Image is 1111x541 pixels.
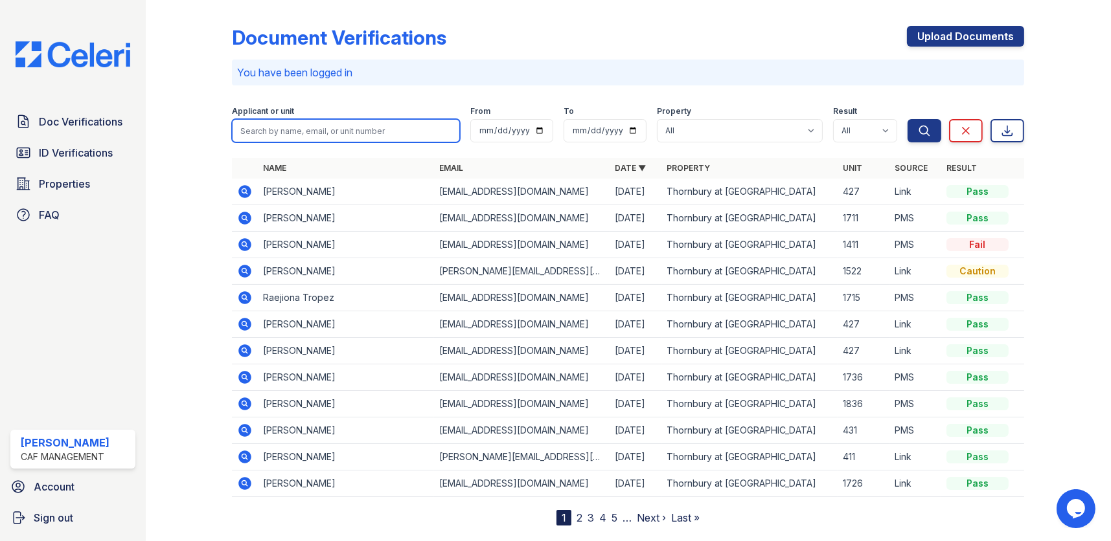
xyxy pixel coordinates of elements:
[434,311,610,338] td: [EMAIL_ADDRESS][DOMAIN_NAME]
[232,26,446,49] div: Document Verifications
[439,163,463,173] a: Email
[838,417,889,444] td: 431
[662,179,838,205] td: Thornbury at [GEOGRAPHIC_DATA]
[662,285,838,311] td: Thornbury at [GEOGRAPHIC_DATA]
[610,205,662,232] td: [DATE]
[610,311,662,338] td: [DATE]
[434,364,610,391] td: [EMAIL_ADDRESS][DOMAIN_NAME]
[889,470,941,497] td: Link
[946,185,1009,198] div: Pass
[258,338,434,364] td: [PERSON_NAME]
[39,145,113,160] span: ID Verifications
[838,311,889,338] td: 427
[232,106,294,116] label: Applicant or unit
[434,417,610,444] td: [EMAIL_ADDRESS][DOMAIN_NAME]
[258,470,434,497] td: [PERSON_NAME]
[470,106,490,116] label: From
[889,179,941,205] td: Link
[258,232,434,258] td: [PERSON_NAME]
[263,163,286,173] a: Name
[610,258,662,285] td: [DATE]
[838,391,889,417] td: 1836
[258,444,434,470] td: [PERSON_NAME]
[838,470,889,497] td: 1726
[637,511,666,524] a: Next ›
[671,511,700,524] a: Last »
[10,109,135,135] a: Doc Verifications
[889,417,941,444] td: PMS
[889,205,941,232] td: PMS
[434,205,610,232] td: [EMAIL_ADDRESS][DOMAIN_NAME]
[434,258,610,285] td: [PERSON_NAME][EMAIL_ADDRESS][DOMAIN_NAME]
[610,232,662,258] td: [DATE]
[946,450,1009,463] div: Pass
[258,417,434,444] td: [PERSON_NAME]
[838,285,889,311] td: 1715
[662,258,838,285] td: Thornbury at [GEOGRAPHIC_DATA]
[258,205,434,232] td: [PERSON_NAME]
[34,510,73,525] span: Sign out
[889,444,941,470] td: Link
[838,338,889,364] td: 427
[907,26,1024,47] a: Upload Documents
[838,258,889,285] td: 1522
[258,311,434,338] td: [PERSON_NAME]
[662,205,838,232] td: Thornbury at [GEOGRAPHIC_DATA]
[599,511,606,524] a: 4
[662,470,838,497] td: Thornbury at [GEOGRAPHIC_DATA]
[434,285,610,311] td: [EMAIL_ADDRESS][DOMAIN_NAME]
[889,285,941,311] td: PMS
[610,338,662,364] td: [DATE]
[434,338,610,364] td: [EMAIL_ADDRESS][DOMAIN_NAME]
[5,505,141,531] a: Sign out
[258,391,434,417] td: [PERSON_NAME]
[434,391,610,417] td: [EMAIL_ADDRESS][DOMAIN_NAME]
[258,179,434,205] td: [PERSON_NAME]
[667,163,711,173] a: Property
[657,106,691,116] label: Property
[838,179,889,205] td: 427
[5,41,141,67] img: CE_Logo_Blue-a8612792a0a2168367f1c8372b55b34899dd931a85d93a1a3d3e32e68fde9ad4.png
[662,338,838,364] td: Thornbury at [GEOGRAPHIC_DATA]
[946,291,1009,304] div: Pass
[889,258,941,285] td: Link
[610,285,662,311] td: [DATE]
[1057,489,1098,528] iframe: chat widget
[662,232,838,258] td: Thornbury at [GEOGRAPHIC_DATA]
[662,391,838,417] td: Thornbury at [GEOGRAPHIC_DATA]
[434,179,610,205] td: [EMAIL_ADDRESS][DOMAIN_NAME]
[946,477,1009,490] div: Pass
[946,238,1009,251] div: Fail
[946,265,1009,278] div: Caution
[258,258,434,285] td: [PERSON_NAME]
[258,364,434,391] td: [PERSON_NAME]
[610,364,662,391] td: [DATE]
[564,106,574,116] label: To
[21,450,109,463] div: CAF Management
[843,163,862,173] a: Unit
[434,232,610,258] td: [EMAIL_ADDRESS][DOMAIN_NAME]
[833,106,857,116] label: Result
[588,511,594,524] a: 3
[10,140,135,166] a: ID Verifications
[615,163,647,173] a: Date ▼
[610,444,662,470] td: [DATE]
[34,479,74,494] span: Account
[610,417,662,444] td: [DATE]
[258,285,434,311] td: Raejiona Tropez
[838,364,889,391] td: 1736
[232,119,460,142] input: Search by name, email, or unit number
[946,397,1009,410] div: Pass
[577,511,582,524] a: 2
[662,311,838,338] td: Thornbury at [GEOGRAPHIC_DATA]
[889,311,941,338] td: Link
[662,364,838,391] td: Thornbury at [GEOGRAPHIC_DATA]
[946,424,1009,437] div: Pass
[610,179,662,205] td: [DATE]
[838,232,889,258] td: 1411
[838,444,889,470] td: 411
[21,435,109,450] div: [PERSON_NAME]
[434,470,610,497] td: [EMAIL_ADDRESS][DOMAIN_NAME]
[889,391,941,417] td: PMS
